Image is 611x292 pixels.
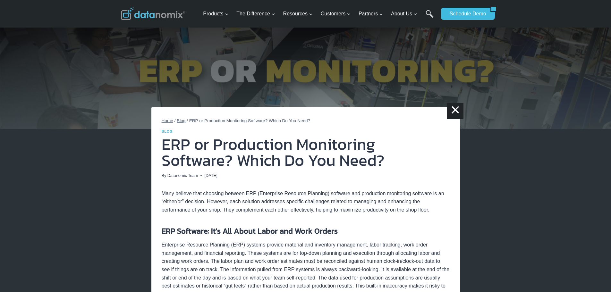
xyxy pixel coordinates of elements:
[177,118,185,123] a: Blog
[204,172,217,179] time: [DATE]
[121,7,185,20] img: Datanomix
[162,225,338,237] strong: ERP Software: It’s All About Labor and Work Orders
[162,117,450,124] nav: Breadcrumbs
[162,189,450,214] p: Many believe that choosing between ERP (Enterprise Resource Planning) software and production mon...
[189,118,310,123] span: ERP or Production Monitoring Software? Which Do You Need?
[359,10,383,18] span: Partners
[162,136,450,168] h1: ERP or Production Monitoring Software? Which Do You Need?
[162,129,173,133] a: Blog
[236,10,275,18] span: The Difference
[162,172,166,179] span: By
[391,10,417,18] span: About Us
[426,10,434,24] a: Search
[187,118,188,123] span: /
[321,10,351,18] span: Customers
[441,8,490,20] a: Schedule Demo
[203,10,228,18] span: Products
[167,173,198,178] a: Datanomix Team
[200,4,438,24] nav: Primary Navigation
[447,103,463,119] a: ×
[283,10,313,18] span: Resources
[162,118,173,123] a: Home
[174,118,176,123] span: /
